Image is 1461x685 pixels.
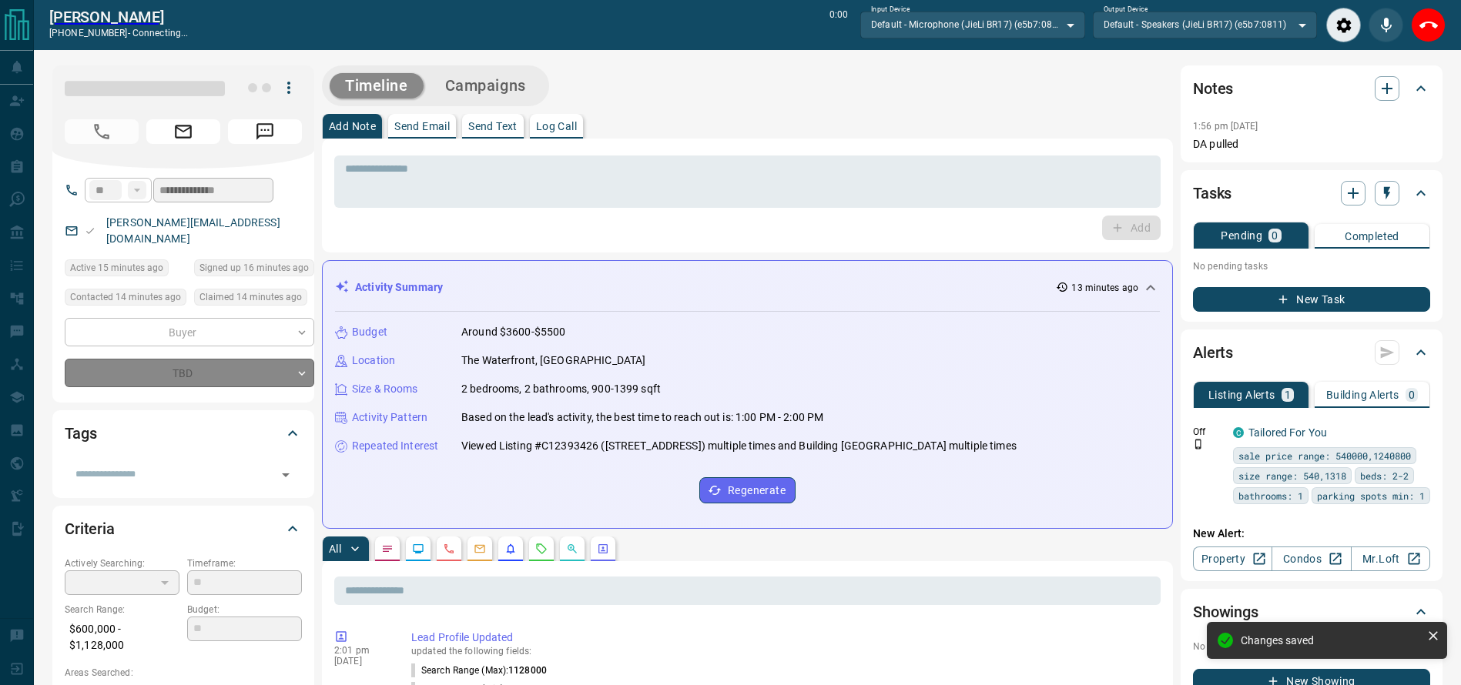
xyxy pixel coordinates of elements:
[461,381,661,397] p: 2 bedrooms, 2 bathrooms, 900-1399 sqft
[860,12,1084,38] div: Default - Microphone (JieLi BR17) (e5b7:0811)
[70,260,163,276] span: Active 15 minutes ago
[508,665,547,676] span: 1128000
[335,273,1160,302] div: Activity Summary13 minutes ago
[1193,121,1258,132] p: 1:56 pm [DATE]
[411,630,1154,646] p: Lead Profile Updated
[132,28,188,38] span: connecting...
[228,119,302,144] span: Message
[468,121,518,132] p: Send Text
[1193,340,1233,365] h2: Alerts
[1238,468,1346,483] span: size range: 540,1318
[1193,546,1272,571] a: Property
[352,438,438,454] p: Repeated Interest
[1221,230,1262,241] p: Pending
[70,289,181,305] span: Contacted 14 minutes ago
[1285,389,1291,400] p: 1
[187,556,302,570] p: Timeframe:
[1193,175,1430,212] div: Tasks
[461,353,645,369] p: The Waterfront, [GEOGRAPHIC_DATA]
[352,353,395,369] p: Location
[334,645,388,656] p: 2:01 pm
[461,324,565,340] p: Around $3600-$5500
[699,477,796,503] button: Regenerate
[1193,70,1430,107] div: Notes
[1369,8,1403,42] div: Mute
[1193,425,1224,439] p: Off
[1272,546,1351,571] a: Condos
[394,121,450,132] p: Send Email
[504,543,517,555] svg: Listing Alerts
[49,26,188,40] p: [PHONE_NUMBER] -
[1409,389,1415,400] p: 0
[65,666,302,680] p: Areas Searched:
[65,119,139,144] span: Call
[1411,8,1446,42] div: End Call
[461,438,1017,454] p: Viewed Listing #C12393426 ([STREET_ADDRESS]) multiple times and Building [GEOGRAPHIC_DATA] multip...
[187,603,302,616] p: Budget:
[49,8,188,26] a: [PERSON_NAME]
[65,289,186,310] div: Mon Sep 15 2025
[1238,448,1411,463] span: sale price range: 540000,1240800
[65,415,302,452] div: Tags
[106,216,280,245] a: [PERSON_NAME][EMAIL_ADDRESS][DOMAIN_NAME]
[334,656,388,667] p: [DATE]
[1104,5,1148,15] label: Output Device
[381,543,394,555] svg: Notes
[871,5,910,15] label: Input Device
[329,543,341,554] p: All
[65,516,115,541] h2: Criteria
[1193,640,1430,653] p: No showings booked
[1351,546,1430,571] a: Mr.Loft
[1193,439,1204,449] svg: Push Notification Only
[355,279,443,296] p: Activity Summary
[1326,8,1361,42] div: Audio Settings
[146,119,220,144] span: Email
[411,663,547,677] p: Search Range (Max) :
[536,121,577,132] p: Log Call
[1193,136,1430,152] p: DA pulled
[411,646,1154,657] p: updated the following fields:
[65,510,302,547] div: Criteria
[65,359,314,387] div: TBD
[1345,231,1399,242] p: Completed
[1071,281,1138,295] p: 13 minutes ago
[1360,468,1409,483] span: beds: 2-2
[430,73,541,99] button: Campaigns
[275,464,297,486] button: Open
[194,289,314,310] div: Mon Sep 15 2025
[1272,230,1278,241] p: 0
[461,409,823,426] p: Based on the lead's activity, the best time to reach out is: 1:00 PM - 2:00 PM
[1093,12,1317,38] div: Default - Speakers (JieLi BR17) (e5b7:0811)
[352,381,418,397] p: Size & Rooms
[1193,526,1430,542] p: New Alert:
[330,73,424,99] button: Timeline
[65,616,179,658] p: $600,000 - $1,128,000
[65,556,179,570] p: Actively Searching:
[65,421,96,446] h2: Tags
[194,259,314,281] div: Mon Sep 15 2025
[1238,488,1303,503] span: bathrooms: 1
[1193,593,1430,630] div: Showings
[535,543,548,555] svg: Requests
[1193,287,1430,312] button: New Task
[199,260,309,276] span: Signed up 16 minutes ago
[474,543,486,555] svg: Emails
[65,259,186,281] div: Mon Sep 15 2025
[1208,389,1275,400] p: Listing Alerts
[199,289,302,305] span: Claimed 14 minutes ago
[329,121,376,132] p: Add Note
[829,8,848,42] p: 0:00
[1193,76,1233,101] h2: Notes
[352,324,387,340] p: Budget
[1193,334,1430,371] div: Alerts
[85,226,96,236] svg: Email Valid
[443,543,455,555] svg: Calls
[1193,181,1231,205] h2: Tasks
[1233,427,1244,438] div: condos.ca
[1241,634,1421,647] div: Changes saved
[65,318,314,346] div: Buyer
[1193,600,1258,624] h2: Showings
[566,543,578,555] svg: Opportunities
[1317,488,1425,503] span: parking spots min: 1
